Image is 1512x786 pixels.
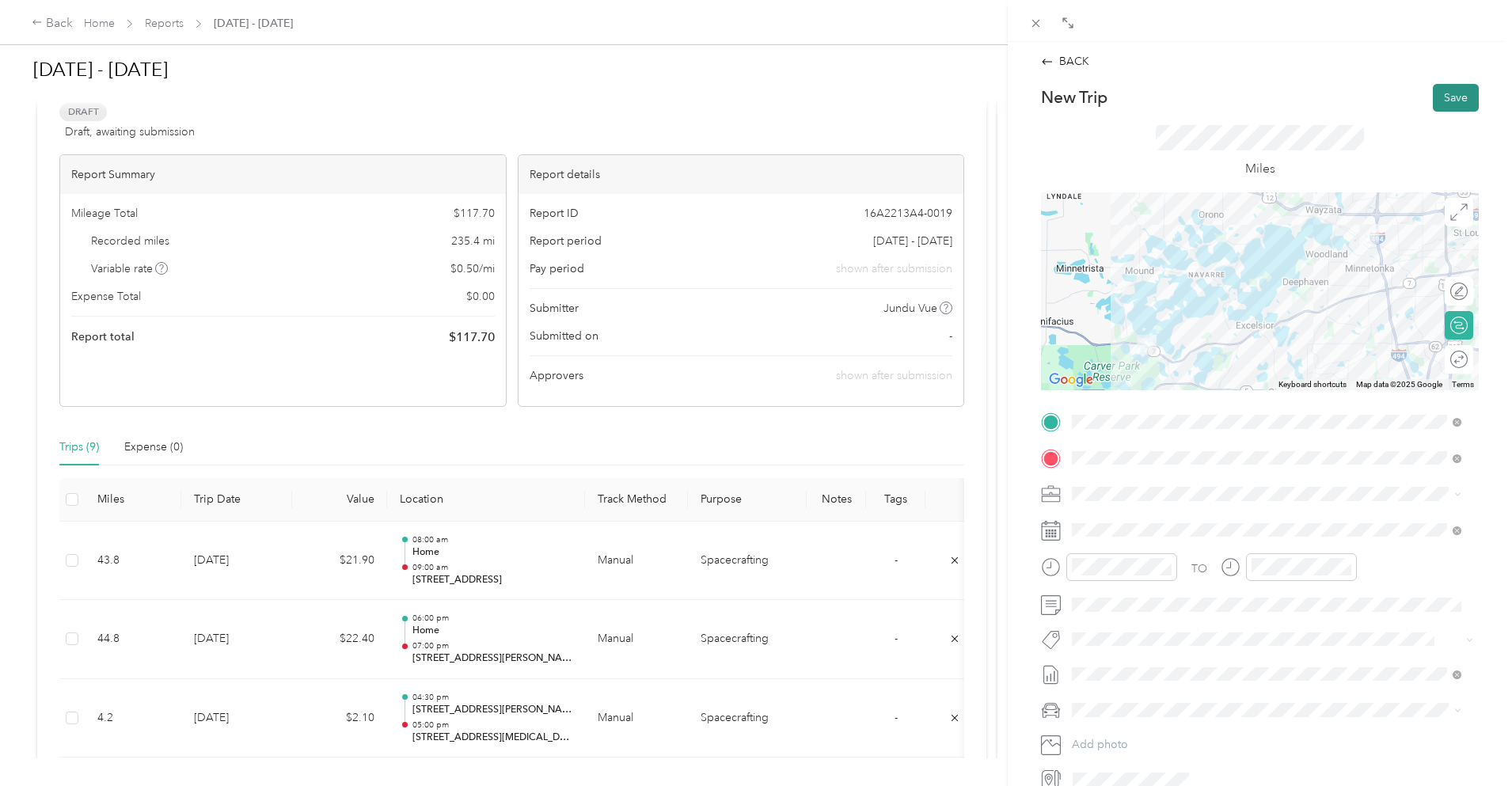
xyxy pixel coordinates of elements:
[1452,380,1474,389] a: Terms (opens in new tab)
[1041,86,1107,108] p: New Trip
[1433,84,1479,112] button: Save
[1045,370,1097,390] a: Open this area in Google Maps (opens a new window)
[1423,697,1512,786] iframe: Everlance-gr Chat Button Frame
[1245,159,1275,179] p: Miles
[1278,379,1347,390] button: Keyboard shortcuts
[1041,53,1089,70] div: BACK
[1356,380,1442,389] span: Map data ©2025 Google
[1191,560,1207,577] div: TO
[1045,370,1097,390] img: Google
[1066,734,1479,756] button: Add photo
